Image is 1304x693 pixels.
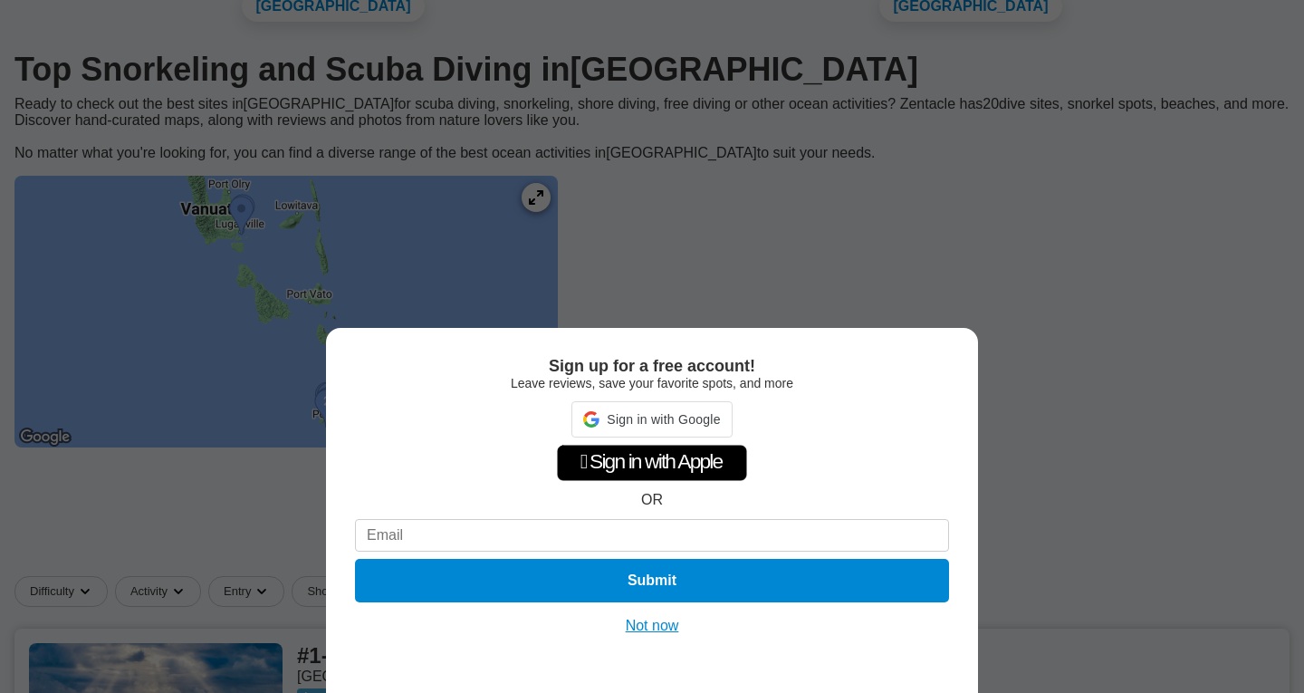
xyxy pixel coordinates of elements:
[607,412,720,427] span: Sign in with Google
[355,559,949,602] button: Submit
[620,617,685,635] button: Not now
[355,376,949,390] div: Leave reviews, save your favorite spots, and more
[355,519,949,552] input: Email
[557,445,747,481] div: Sign in with Apple
[355,357,949,376] div: Sign up for a free account!
[641,492,663,508] div: OR
[571,401,732,438] div: Sign in with Google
